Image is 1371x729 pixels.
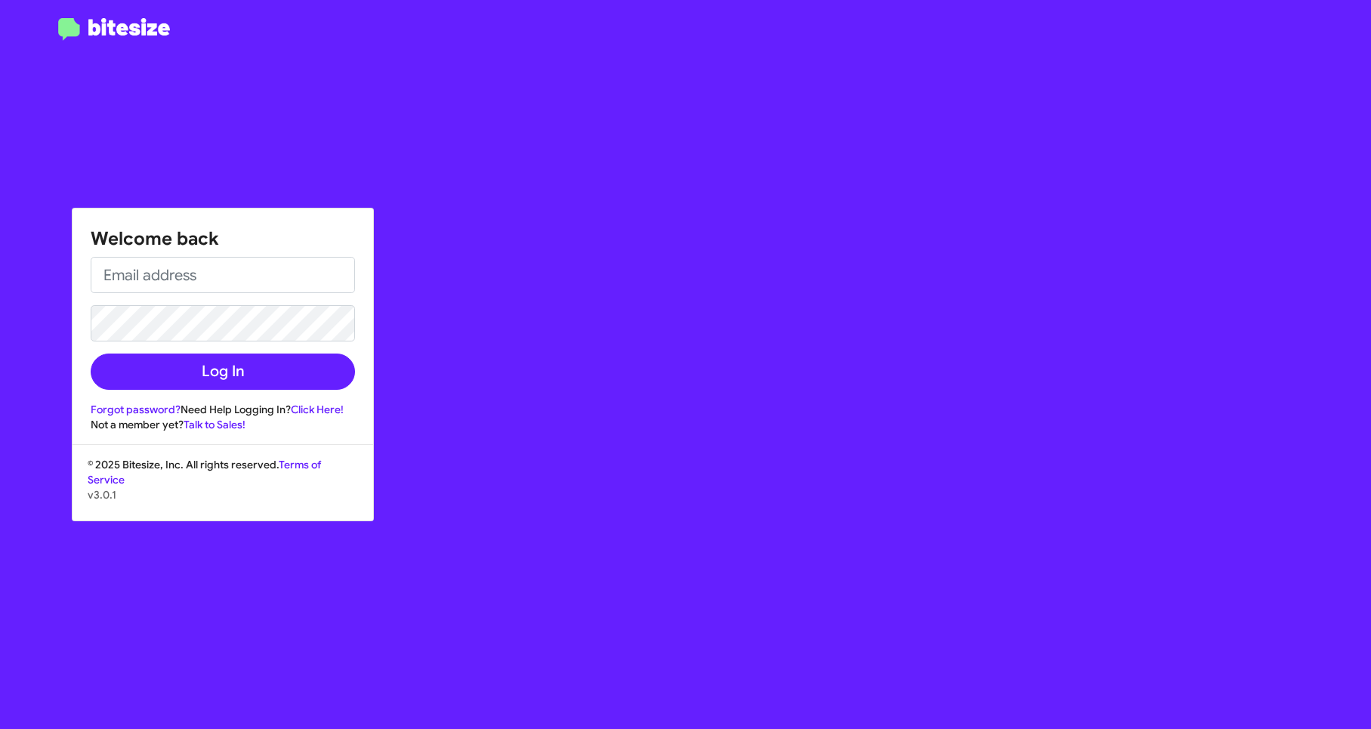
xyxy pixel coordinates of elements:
a: Click Here! [291,403,344,416]
button: Log In [91,354,355,390]
h1: Welcome back [91,227,355,251]
div: © 2025 Bitesize, Inc. All rights reserved. [73,457,373,520]
a: Talk to Sales! [184,418,245,431]
div: Need Help Logging In? [91,402,355,417]
a: Forgot password? [91,403,181,416]
div: Not a member yet? [91,417,355,432]
p: v3.0.1 [88,487,358,502]
input: Email address [91,257,355,293]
